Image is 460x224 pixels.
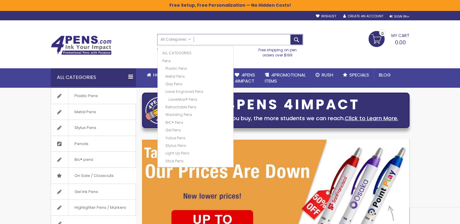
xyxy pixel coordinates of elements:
a: Stick Pens [164,157,230,164]
div: Sign In [389,14,409,19]
a: Laser Engraved Pens [164,88,230,94]
div: 4PENS 4IMPACT [179,98,406,111]
a: Light Up Pens [164,149,230,156]
span: Rush [322,72,333,78]
a: All Categories [161,49,230,56]
img: four_pen_logo.png [145,97,176,124]
a: Home [142,68,171,82]
a: Bic® pens [51,152,136,168]
a: Blog [374,68,396,82]
a: Gel Pens [164,126,230,133]
a: Create an Account [343,14,383,19]
iframe: Google Customer Reviews [410,208,460,224]
a: Specials [338,68,374,82]
a: 0.00 0 [368,31,410,46]
img: 4Pens Custom Pens and Promotional Products [51,36,112,55]
a: Retractable Pens [164,103,230,110]
a: 4Pens4impact [230,68,260,88]
span: 4Pens 4impact [235,72,255,84]
a: Metal Pens [164,73,230,79]
span: On Sale / Closeouts [68,168,120,184]
span: Plastic Pens [68,88,104,104]
span: Highlighter Pens / Markers [68,200,132,216]
a: Mirror Etched [164,165,230,171]
a: Gel Ink Pens [51,184,136,200]
span: 0.00 [395,39,406,46]
a: Wishlist [316,14,336,19]
a: Stylus Pens [164,142,230,148]
span: Home [153,72,166,78]
a: Wedding Pens [164,111,230,117]
span: Bic® pens [68,152,99,168]
div: The more pens you buy, the more students we can reach. [179,114,406,123]
a: Rush [311,68,338,82]
span: Metal Pens [68,104,102,120]
a: LaserMax® Pens [167,96,230,102]
a: Click to Learn More. [345,114,398,122]
span: Stylus Pens [68,120,102,136]
a: Value Pens [164,134,230,141]
a: Grip Pens [164,80,230,87]
span: Pencils [68,136,95,152]
a: Highlighter Pens / Markers [51,200,136,216]
a: Metal Pens [51,104,136,120]
span: 0 [381,31,384,36]
span: Gel Ink Pens [68,184,104,200]
span: 4PROMOTIONAL ITEMS [265,72,306,84]
a: All Categories [157,34,194,44]
a: Pens [161,57,230,63]
a: Pencils [51,136,136,152]
a: Plastic Pens [51,88,136,104]
div: All Categories [51,68,136,87]
span: All Categories [161,37,191,42]
a: 4PROMOTIONALITEMS [260,68,311,88]
div: Free shipping on pen orders over $199 [252,45,303,57]
span: Specials [349,72,369,78]
a: On Sale / Closeouts [51,168,136,184]
span: Blog [379,72,391,78]
a: Stylus Pens [51,120,136,136]
a: Plastic Pens [164,65,230,71]
a: BIC® Pens [164,119,230,125]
